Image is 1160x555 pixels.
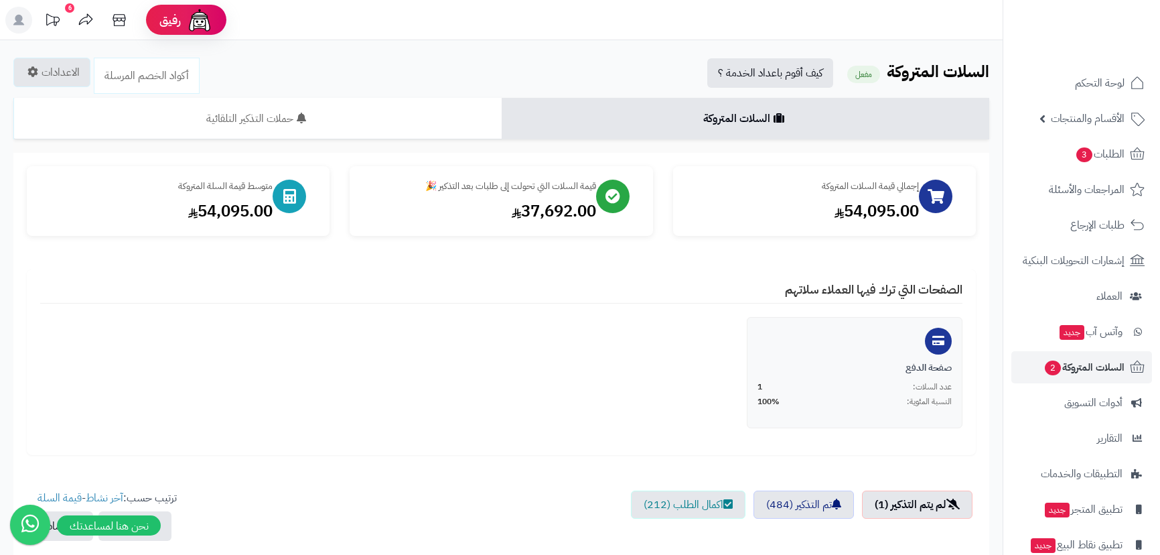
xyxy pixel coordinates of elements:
[1070,216,1125,235] span: طلبات الإرجاع
[98,511,171,541] button: قيمة السلة
[1011,316,1152,348] a: وآتس آبجديد
[1097,429,1122,448] span: التقارير
[94,58,200,94] a: أكواد الخصم المرسلة
[1043,500,1122,519] span: تطبيق المتجر
[1045,361,1061,375] span: 2
[631,491,745,519] a: اكمال الطلب (212)
[40,180,273,193] div: متوسط قيمة السلة المتروكة
[847,66,880,83] small: مفعل
[27,491,177,541] ul: ترتيب حسب: -
[1011,458,1152,490] a: التطبيقات والخدمات
[502,98,990,139] a: السلات المتروكة
[707,58,833,88] a: كيف أقوم باعداد الخدمة ؟
[1075,145,1125,164] span: الطلبات
[38,490,82,506] a: قيمة السلة
[1011,351,1152,383] a: السلات المتروكة2
[363,200,595,223] div: 37,692.00
[1069,32,1147,60] img: logo-2.png
[753,491,854,519] a: تم التذكير (484)
[1011,138,1152,170] a: الطلبات3
[686,180,919,193] div: إجمالي قيمة السلات المتروكة
[159,12,181,28] span: رفيق
[1060,325,1084,340] span: جديد
[27,511,93,541] button: آخر نشاط
[757,361,952,375] div: صفحة الدفع
[65,3,74,13] div: 6
[363,180,595,193] div: قيمة السلات التي تحولت إلى طلبات بعد التذكير 🎉
[1045,503,1070,517] span: جديد
[40,200,273,223] div: 54,095.00
[40,283,962,304] h4: الصفحات التي ترك فيها العملاء سلاتهم
[1023,251,1125,270] span: إشعارات التحويلات البنكية
[35,7,69,37] a: تحديثات المنصة
[1011,174,1152,206] a: المراجعات والأسئلة
[1029,536,1122,554] span: تطبيق نقاط البيع
[1011,422,1152,454] a: التقارير
[1041,465,1122,483] span: التطبيقات والخدمات
[186,7,213,34] img: ai-face.png
[1031,538,1056,553] span: جديد
[1096,287,1122,306] span: العملاء
[757,381,762,393] span: 1
[1075,74,1125,92] span: لوحة التحكم
[686,200,919,223] div: 54,095.00
[1043,358,1125,377] span: السلات المتروكة
[1011,387,1152,419] a: أدوات التسويق
[1049,180,1125,199] span: المراجعات والأسئلة
[913,381,952,393] span: عدد السلات:
[1051,109,1125,128] span: الأقسام والمنتجات
[1011,209,1152,241] a: طلبات الإرجاع
[757,396,780,408] span: 100%
[1011,245,1152,277] a: إشعارات التحويلات البنكية
[1058,322,1122,341] span: وآتس آب
[13,58,90,87] a: الاعدادات
[1011,493,1152,526] a: تطبيق المتجرجديد
[1064,393,1122,412] span: أدوات التسويق
[1011,280,1152,312] a: العملاء
[887,60,989,84] b: السلات المتروكة
[907,396,952,408] span: النسبة المئوية:
[13,98,502,139] a: حملات التذكير التلقائية
[1076,147,1092,162] span: 3
[862,491,972,519] a: لم يتم التذكير (1)
[1011,67,1152,99] a: لوحة التحكم
[86,490,123,506] a: آخر نشاط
